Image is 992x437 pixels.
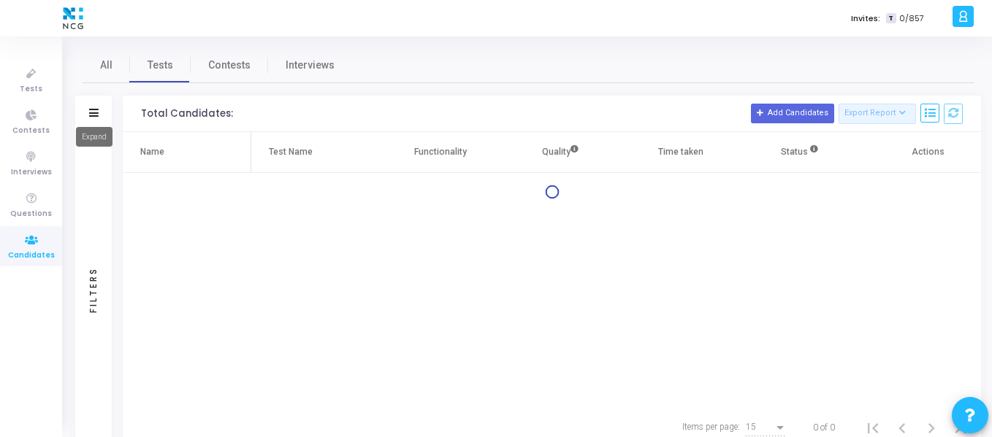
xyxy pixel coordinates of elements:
[76,127,112,147] div: Expand
[11,166,52,179] span: Interviews
[251,132,380,173] th: Test Name
[10,208,52,220] span: Questions
[839,104,917,124] button: Export Report
[500,132,621,173] th: Quality
[861,132,982,173] th: Actions
[813,421,835,434] div: 0 of 0
[100,58,112,73] span: All
[140,144,164,160] div: Name
[20,83,42,96] span: Tests
[746,422,756,432] span: 15
[741,132,861,173] th: Status
[87,209,100,370] div: Filters
[59,4,87,33] img: logo
[8,250,55,262] span: Candidates
[148,58,173,73] span: Tests
[208,58,251,73] span: Contests
[658,144,703,160] div: Time taken
[899,12,924,25] span: 0/857
[381,132,501,173] th: Functionality
[751,104,834,123] button: Add Candidates
[851,12,880,25] label: Invites:
[141,108,233,120] div: Total Candidates:
[286,58,335,73] span: Interviews
[746,422,787,433] mat-select: Items per page:
[12,125,50,137] span: Contests
[682,420,740,433] div: Items per page:
[886,13,896,24] span: T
